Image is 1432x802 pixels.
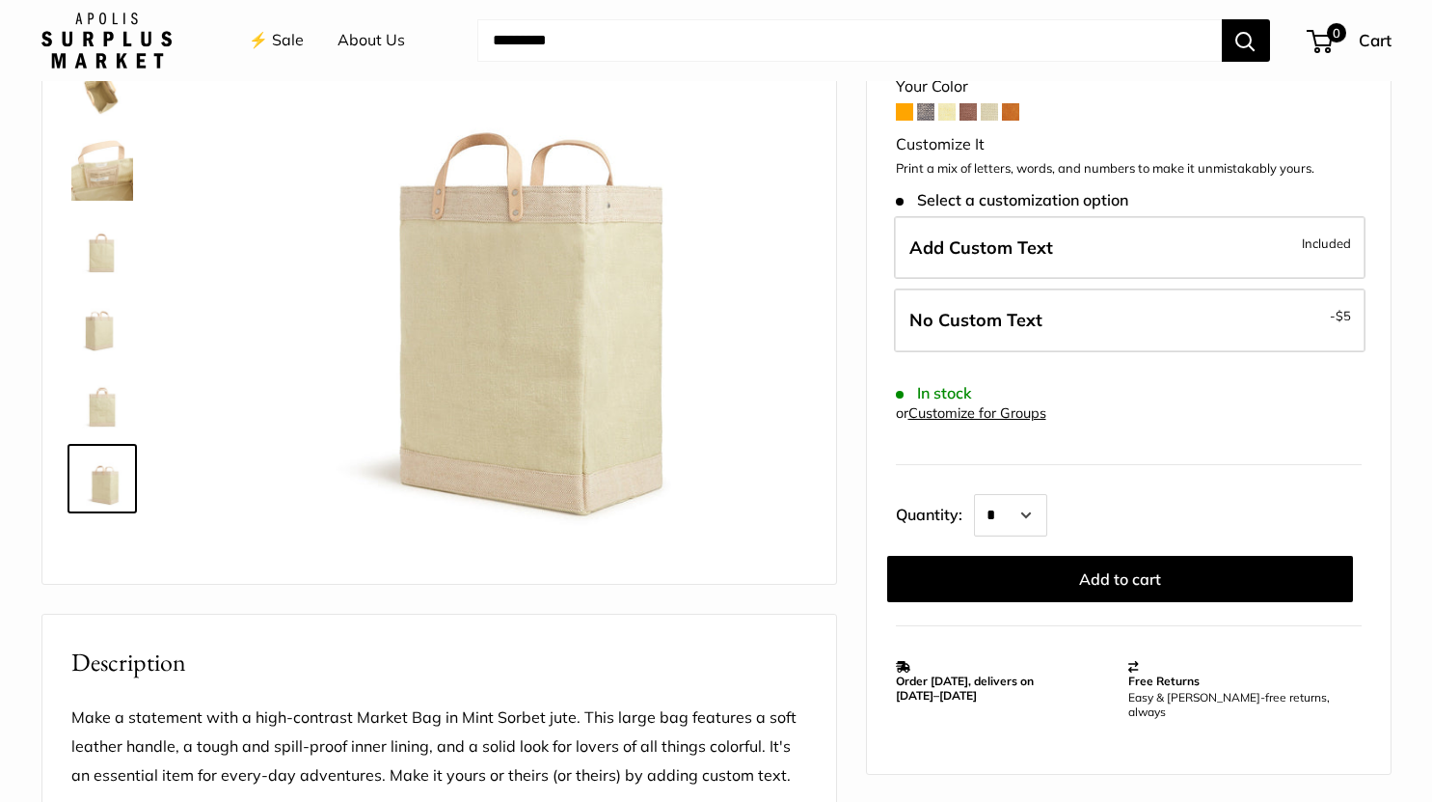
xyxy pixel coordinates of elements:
span: $5 [1336,308,1351,323]
label: Quantity: [896,488,974,537]
p: Make a statement with a high-contrast Market Bag in Mint Sorbet jute. This large bag features a s... [71,704,807,790]
a: Market Bag in Mint Sorbet [68,58,137,127]
button: Search [1222,19,1270,62]
span: Add Custom Text [909,236,1053,259]
img: Apolis: Surplus Market [41,13,172,69]
span: Select a customization option [896,190,1128,208]
div: or [896,401,1046,427]
span: No Custom Text [909,309,1042,331]
img: Market Bag in Mint Sorbet [71,293,133,355]
a: Market Bag in Mint Sorbet [68,212,137,282]
div: Customize It [896,130,1362,159]
a: Market Bag in Mint Sorbet [68,290,137,359]
a: Market Bag in Mint Sorbet [68,135,137,205]
button: Add to cart [887,556,1353,602]
a: ⚡️ Sale [249,26,304,55]
span: - [1330,304,1351,327]
a: Market Bag in Mint Sorbet [68,444,137,513]
a: Market Bag in Mint Sorbet [68,367,137,436]
a: 0 Cart [1309,25,1391,56]
label: Add Custom Text [894,216,1365,280]
label: Leave Blank [894,289,1365,352]
input: Search... [477,19,1222,62]
strong: Free Returns [1128,674,1200,688]
img: Market Bag in Mint Sorbet [71,216,133,278]
strong: Order [DATE], delivers on [DATE]–[DATE] [896,674,1034,703]
span: 0 [1326,23,1345,42]
span: Cart [1359,30,1391,50]
span: In stock [896,384,972,402]
span: Included [1302,232,1351,255]
a: Customize for Groups [908,404,1046,422]
img: Market Bag in Mint Sorbet [71,62,133,124]
div: Your Color [896,72,1362,101]
h2: Description [71,644,807,681]
img: Market Bag in Mint Sorbet [71,139,133,201]
img: Market Bag in Mint Sorbet [71,448,133,510]
p: Easy & [PERSON_NAME]-free returns, always [1128,690,1352,719]
a: About Us [338,26,405,55]
p: Print a mix of letters, words, and numbers to make it unmistakably yours. [896,159,1362,179]
img: Market Bag in Mint Sorbet [71,371,133,432]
